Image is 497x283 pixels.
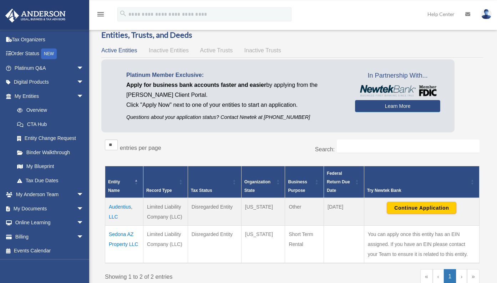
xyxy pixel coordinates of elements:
a: Online Learningarrow_drop_down [5,216,95,230]
div: NEW [41,48,57,59]
span: Active Trusts [200,47,233,53]
h3: Entities, Trusts, and Deeds [101,30,483,41]
a: Overview [10,103,87,117]
td: [US_STATE] [241,225,285,263]
span: Apply for business bank accounts faster and easier [126,82,266,88]
img: Anderson Advisors Platinum Portal [3,9,68,22]
span: Record Type [146,188,172,193]
a: Tax Organizers [5,32,95,47]
span: Business Purpose [288,179,307,193]
span: arrow_drop_down [77,201,91,216]
td: Audentius, LLC [105,198,143,226]
a: Order StatusNEW [5,47,95,61]
span: Tax Status [191,188,212,193]
td: Limited Liability Company (LLC) [143,225,188,263]
td: Disregarded Entity [188,198,241,226]
a: Tax Due Dates [10,173,91,188]
a: Learn More [355,100,440,112]
th: Record Type: Activate to sort [143,166,188,198]
a: My Entitiesarrow_drop_down [5,89,91,103]
span: In Partnership With... [355,70,440,82]
p: Questions about your application status? Contact Newtek at [PHONE_NUMBER] [126,113,344,122]
a: My Anderson Teamarrow_drop_down [5,188,95,202]
th: Try Newtek Bank : Activate to sort [364,166,479,198]
span: Active Entities [101,47,137,53]
div: Try Newtek Bank [367,186,468,195]
td: Short Term Rental [285,225,324,263]
a: My Documentsarrow_drop_down [5,201,95,216]
th: Entity Name: Activate to invert sorting [105,166,143,198]
img: NewtekBankLogoSM.png [359,85,437,96]
a: Entity Change Request [10,131,91,146]
td: Disregarded Entity [188,225,241,263]
span: Federal Return Due Date [327,171,350,193]
th: Organization State: Activate to sort [241,166,285,198]
span: Inactive Entities [149,47,189,53]
span: arrow_drop_down [77,216,91,230]
a: My Blueprint [10,159,91,174]
p: by applying from the [PERSON_NAME] Client Portal. [126,80,344,100]
span: arrow_drop_down [77,89,91,104]
a: CTA Hub [10,117,91,131]
td: Sedona AZ Property LLC [105,225,143,263]
th: Federal Return Due Date: Activate to sort [324,166,364,198]
a: Platinum Q&Aarrow_drop_down [5,61,95,75]
td: Limited Liability Company (LLC) [143,198,188,226]
span: arrow_drop_down [77,61,91,75]
a: Billingarrow_drop_down [5,230,95,244]
a: Digital Productsarrow_drop_down [5,75,95,89]
td: Other [285,198,324,226]
i: search [119,10,127,17]
div: Showing 1 to 2 of 2 entries [105,269,287,282]
th: Business Purpose: Activate to sort [285,166,324,198]
p: Click "Apply Now" next to one of your entities to start an application. [126,100,344,110]
td: [DATE] [324,198,364,226]
th: Tax Status: Activate to sort [188,166,241,198]
a: Binder Walkthrough [10,145,91,159]
label: entries per page [120,145,161,151]
label: Search: [315,146,335,152]
p: Platinum Member Exclusive: [126,70,344,80]
button: Continue Application [387,202,456,214]
span: arrow_drop_down [77,230,91,244]
span: Organization State [244,179,270,193]
i: menu [96,10,105,19]
td: [US_STATE] [241,198,285,226]
a: menu [96,12,105,19]
td: You can apply once this entity has an EIN assigned. If you have an EIN please contact your Team t... [364,225,479,263]
span: arrow_drop_down [77,188,91,202]
img: User Pic [481,9,492,19]
span: Inactive Trusts [244,47,281,53]
a: Events Calendar [5,244,95,258]
span: Entity Name [108,179,120,193]
span: arrow_drop_down [77,75,91,90]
